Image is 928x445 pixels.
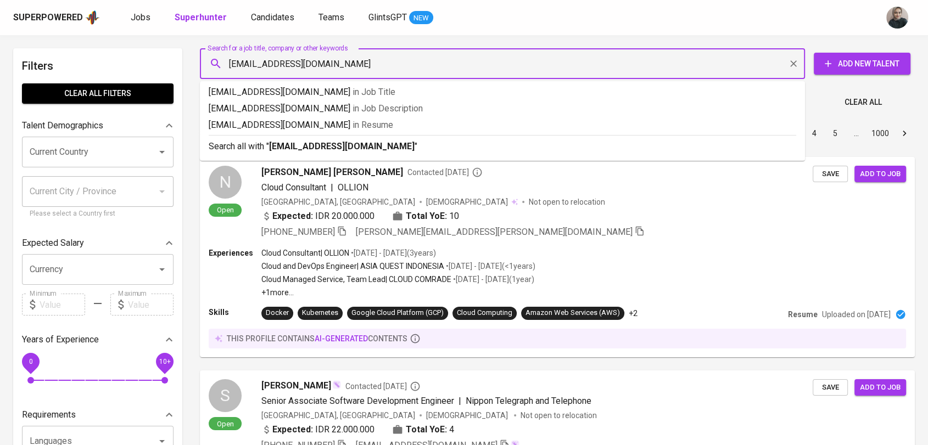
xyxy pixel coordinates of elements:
[823,57,902,71] span: Add New Talent
[22,333,99,346] p: Years of Experience
[444,261,535,272] p: • [DATE] - [DATE] ( <1 years )
[896,125,913,142] button: Go to next page
[261,410,415,421] div: [GEOGRAPHIC_DATA], [GEOGRAPHIC_DATA]
[22,57,174,75] h6: Filters
[466,396,591,406] span: Nippon Telegraph and Telephone
[449,210,459,223] span: 10
[426,196,510,207] span: [DEMOGRAPHIC_DATA]
[788,309,818,320] p: Resume
[30,209,166,219] p: Please select a Country first
[720,125,915,142] nav: pagination navigation
[131,11,153,25] a: Jobs
[854,166,906,183] button: Add to job
[261,227,335,237] span: [PHONE_NUMBER]
[200,157,915,357] a: NOpen[PERSON_NAME] [PERSON_NAME]Contacted [DATE]Cloud Consultant|OLLION[GEOGRAPHIC_DATA], [GEOGRA...
[209,119,796,132] p: [EMAIL_ADDRESS][DOMAIN_NAME]
[847,128,865,139] div: …
[406,423,447,436] b: Total YoE:
[261,287,535,298] p: +1 more ...
[261,423,374,436] div: IDR 22.000.000
[209,102,796,115] p: [EMAIL_ADDRESS][DOMAIN_NAME]
[854,379,906,396] button: Add to job
[840,92,886,112] button: Clear All
[529,196,605,207] p: Not open to relocation
[13,12,83,24] div: Superpowered
[806,125,823,142] button: Go to page 4
[338,182,368,193] span: OLLION
[356,227,633,237] span: [PERSON_NAME][EMAIL_ADDRESS][PERSON_NAME][DOMAIN_NAME]
[272,423,313,436] b: Expected:
[786,56,801,71] button: Clear
[318,12,344,22] span: Teams
[406,210,447,223] b: Total YoE:
[85,9,100,26] img: app logo
[818,168,842,181] span: Save
[629,308,638,319] p: +2
[368,12,407,22] span: GlintsGPT
[31,87,165,100] span: Clear All filters
[154,144,170,160] button: Open
[266,308,289,318] div: Docker
[22,115,174,137] div: Talent Demographics
[131,12,150,22] span: Jobs
[860,168,901,181] span: Add to job
[813,379,848,396] button: Save
[345,381,421,392] span: Contacted [DATE]
[22,232,174,254] div: Expected Salary
[251,12,294,22] span: Candidates
[521,410,597,421] p: Not open to relocation
[213,205,238,215] span: Open
[175,12,227,22] b: Superhunter
[209,140,796,153] p: Search all with " "
[410,381,421,392] svg: By Batam recruiter
[159,358,170,365] span: 10+
[40,294,85,316] input: Value
[213,419,238,429] span: Open
[818,381,842,394] span: Save
[526,308,620,318] div: Amazon Web Services (AWS)
[449,423,454,436] span: 4
[209,86,796,99] p: [EMAIL_ADDRESS][DOMAIN_NAME]
[353,87,395,97] span: in Job Title
[261,396,454,406] span: Senior Associate Software Development Engineer
[209,166,242,199] div: N
[29,358,32,365] span: 0
[227,333,407,344] p: this profile contains contents
[209,247,261,258] p: Experiences
[426,410,510,421] span: [DEMOGRAPHIC_DATA]
[353,103,423,114] span: in Job Description
[302,308,338,318] div: Kubernetes
[813,166,848,183] button: Save
[261,261,444,272] p: Cloud and DevOps Engineer | ASIA QUEST INDONESIA
[845,95,882,109] span: Clear All
[457,308,512,318] div: Cloud Computing
[822,309,891,320] p: Uploaded on [DATE]
[261,210,374,223] div: IDR 20.000.000
[269,141,415,151] b: [EMAIL_ADDRESS][DOMAIN_NAME]
[261,247,349,258] p: Cloud Consultant | OLLION
[261,196,415,207] div: [GEOGRAPHIC_DATA], [GEOGRAPHIC_DATA]
[22,408,76,421] p: Requirements
[154,262,170,277] button: Open
[407,167,483,178] span: Contacted [DATE]
[22,83,174,104] button: Clear All filters
[814,53,910,75] button: Add New Talent
[22,236,84,250] p: Expected Salary
[175,11,229,25] a: Superhunter
[261,379,331,392] span: [PERSON_NAME]
[451,274,534,285] p: • [DATE] - [DATE] ( 1 year )
[128,294,174,316] input: Value
[472,167,483,178] svg: By Batam recruiter
[22,329,174,351] div: Years of Experience
[886,7,908,29] img: rani.kulsum@glints.com
[368,11,433,25] a: GlintsGPT NEW
[261,274,451,285] p: Cloud Managed Service, Team Lead | CLOUD COMRADE
[315,334,368,343] span: AI-generated
[351,308,444,318] div: Google Cloud Platform (GCP)
[261,182,326,193] span: Cloud Consultant
[332,380,341,389] img: magic_wand.svg
[261,166,403,179] span: [PERSON_NAME] [PERSON_NAME]
[13,9,100,26] a: Superpoweredapp logo
[349,247,436,258] p: • [DATE] - [DATE] ( 3 years )
[22,404,174,426] div: Requirements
